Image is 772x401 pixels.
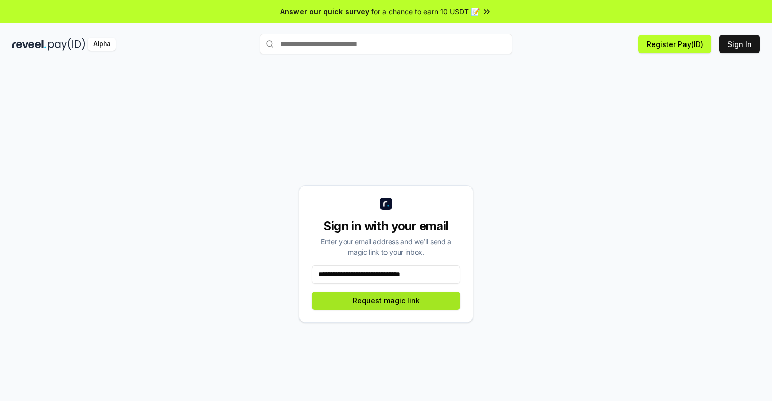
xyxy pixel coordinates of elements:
div: Enter your email address and we’ll send a magic link to your inbox. [312,236,460,257]
div: Alpha [88,38,116,51]
img: logo_small [380,198,392,210]
img: pay_id [48,38,85,51]
img: reveel_dark [12,38,46,51]
span: for a chance to earn 10 USDT 📝 [371,6,480,17]
button: Register Pay(ID) [638,35,711,53]
div: Sign in with your email [312,218,460,234]
button: Request magic link [312,292,460,310]
span: Answer our quick survey [280,6,369,17]
button: Sign In [719,35,760,53]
